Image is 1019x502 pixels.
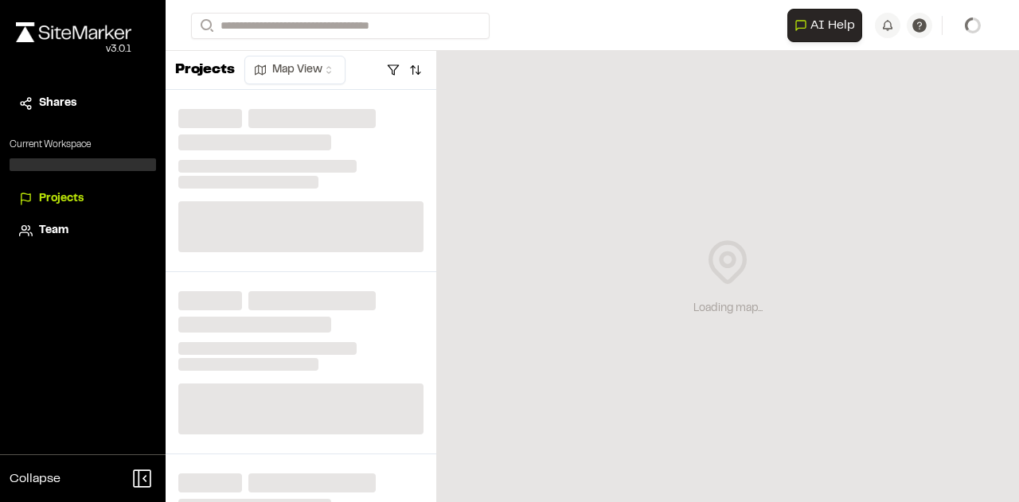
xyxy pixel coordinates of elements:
span: AI Help [810,16,855,35]
img: rebrand.png [16,22,131,42]
span: Team [39,222,68,239]
a: Shares [19,95,146,112]
span: Projects [39,190,84,208]
button: Search [191,13,220,39]
a: Team [19,222,146,239]
span: Shares [39,95,76,112]
p: Projects [175,60,235,81]
a: Projects [19,190,146,208]
span: Collapse [10,469,61,488]
div: Oh geez...please don't... [16,42,131,56]
div: Loading map... [693,300,763,317]
div: Open AI Assistant [787,9,869,42]
p: Current Workspace [10,138,156,152]
button: Open AI Assistant [787,9,862,42]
